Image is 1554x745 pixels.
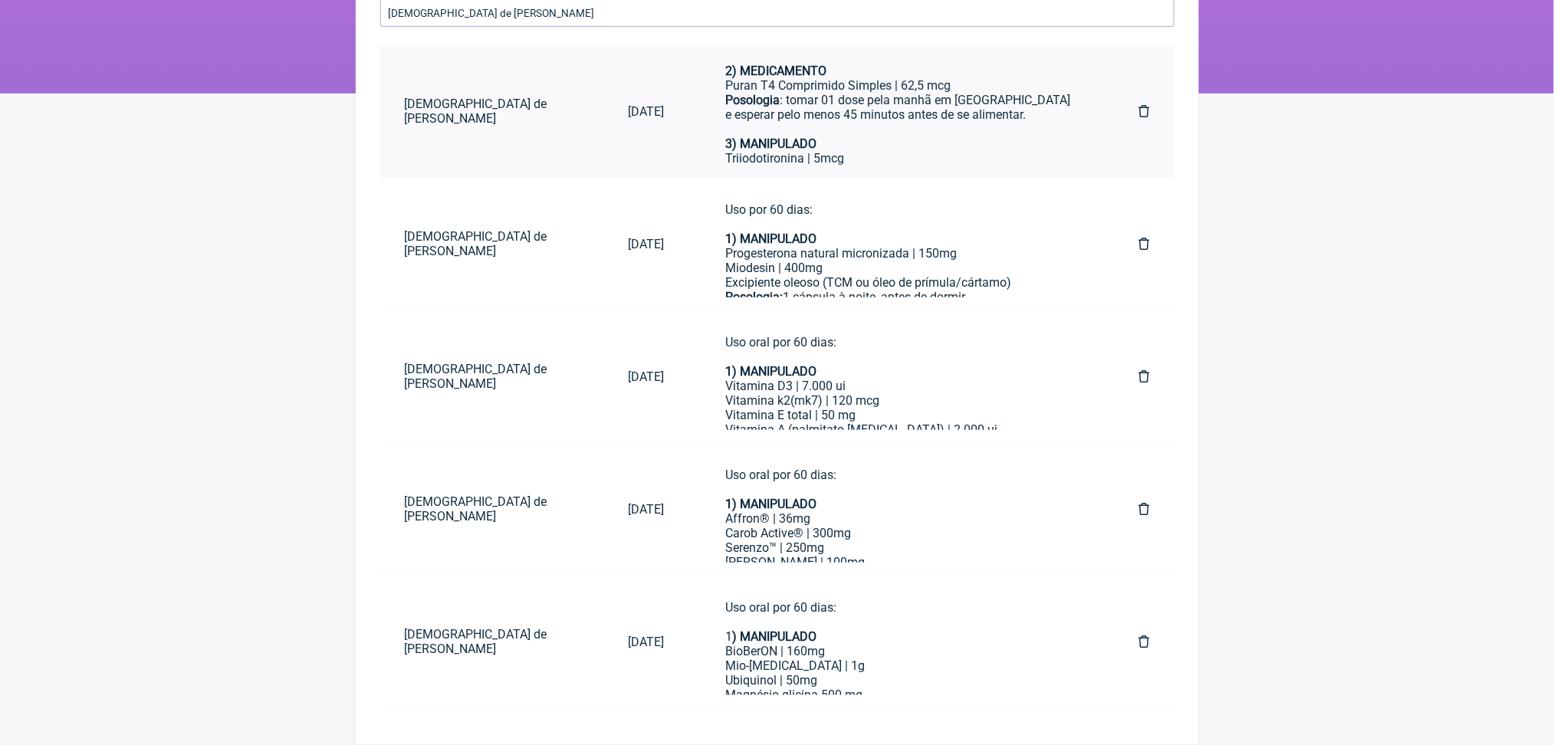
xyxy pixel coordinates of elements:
div: Vitamina E total | 50 mg [725,408,1077,422]
a: [DEMOGRAPHIC_DATA] de [PERSON_NAME] [380,350,604,403]
div: Vitamina k2(mk7) | 120 mcg [725,393,1077,408]
div: Vitamina A (palmitato [MEDICAL_DATA]) | 2.000 ui Excipiente | cápsula oleosa TCM ou óleo de abacate [725,422,1077,451]
div: 1 [725,629,1077,644]
a: [DATE] [603,92,688,131]
a: Uso oral por 60 dias:1) MANIPULADOAffron® | 36mgCarob Active® | 300mgSerenzo™ | 250mg[PERSON_NAME... [701,455,1102,563]
strong: 1) MANIPULADO [725,231,816,246]
a: [DATE] [603,622,688,661]
a: [DEMOGRAPHIC_DATA] de [PERSON_NAME] [380,482,604,536]
a: [DATE] [603,357,688,396]
strong: 2) MEDICAMENTO [725,64,826,78]
div: : tomar 01 dose pela manhã em [GEOGRAPHIC_DATA] e esperar pelo menos 45 minutos antes de se alime... [725,93,1077,136]
div: Serenzo™ | 250mg [725,540,1077,555]
div: Carob Active® | 300mg [725,526,1077,540]
a: Uso oral por 60 dias:1) MANIPULADOBioBerON | 160mgMio-[MEDICAL_DATA] | 1gUbiquinol | 50mgMagnésio... [701,588,1102,695]
strong: 1) MANIPULADO [725,497,816,511]
div: Uso por 60 dias: Progesterona natural micronizada | 150mg Miodesin | 400mg Excipiente oleoso (TCM... [725,202,1077,333]
strong: 3) MANIPULADO [725,136,816,151]
div: Uso oral por 60 dias: [725,600,1077,629]
a: [DEMOGRAPHIC_DATA] de [PERSON_NAME] [380,217,604,271]
div: Vitamina D3 | 7.000 ui [725,379,1077,393]
a: [DATE] [603,225,688,264]
a: Uso por 60 dias:1) MANIPULADOProgesterona natural micronizada | 150mgMiodesin | 400mgExcipiente o... [701,190,1102,297]
div: [PERSON_NAME] | 100mg [725,555,1077,569]
strong: Posologia: [725,290,783,304]
a: [DATE] [603,490,688,529]
div: Puran T4 Comprimido Simples | 62,5 mcg [725,78,1077,93]
strong: ) MANIPULADO [732,629,816,644]
strong: Posologia [725,93,780,107]
div: Affron® | 36mg [725,511,1077,526]
div: BioBerON | 160mg [725,644,1077,658]
a: Uso por 60 dias:1) MANIPULADOProgesterona natural micronizada | 100mgMiodesin | 400mgExcipiente o... [701,57,1102,165]
div: Mio-[MEDICAL_DATA] | 1g [725,658,1077,673]
div: Uso oral por 60 dias: [725,468,1077,511]
a: [DEMOGRAPHIC_DATA] de [PERSON_NAME] [380,615,604,668]
div: Triiodotironina | 5mcg [725,151,1077,166]
a: Uso oral por 60 dias: 1) MANIPULADOVitamina D3 | 7.000 uiVitamina k2(mk7) | 120 mcgVitamina E tot... [701,323,1102,430]
div: Uso oral por 60 dias: [725,335,1077,364]
strong: 1) MANIPULADO [725,364,816,379]
a: [DEMOGRAPHIC_DATA] de [PERSON_NAME] [380,84,604,138]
